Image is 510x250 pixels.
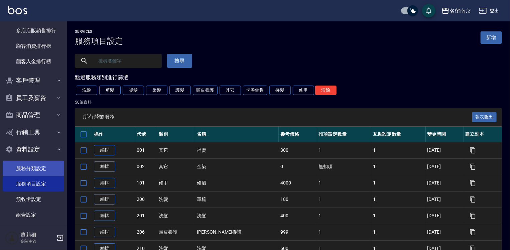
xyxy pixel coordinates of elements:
[157,175,195,191] td: 修甲
[243,86,268,95] button: 卡卷銷售
[157,158,195,175] td: 其它
[123,86,144,95] button: 燙髮
[5,231,19,245] img: Person
[8,6,27,14] img: Logo
[76,86,97,95] button: 洗髮
[439,4,474,18] button: 名留南京
[157,208,195,224] td: 洗髮
[135,142,157,158] td: 001
[279,127,317,142] th: 參考價格
[426,208,464,224] td: [DATE]
[450,7,471,15] div: 名留南京
[371,224,426,240] td: 1
[3,176,64,192] a: 服務項目設定
[92,127,135,142] th: 操作
[157,127,195,142] th: 類別
[169,86,191,95] button: 護髮
[220,86,241,95] button: 其它
[371,191,426,208] td: 1
[464,127,502,142] th: 建立副本
[422,4,435,17] button: save
[3,192,64,207] a: 預收卡設定
[75,74,502,81] div: 點選服務類別進行篩選
[135,224,157,240] td: 206
[317,224,372,240] td: 1
[195,191,279,208] td: 單梳
[94,211,115,221] a: 編輯
[371,142,426,158] td: 1
[94,194,115,205] a: 編輯
[3,124,64,141] button: 行銷工具
[317,127,372,142] th: 扣項設定數量
[193,86,218,95] button: 頭皮養護
[371,175,426,191] td: 1
[157,191,195,208] td: 洗髮
[135,175,157,191] td: 101
[317,142,372,158] td: 1
[75,36,123,46] h3: 服務項目設定
[94,227,115,237] a: 編輯
[83,114,472,120] span: 所有營業服務
[315,86,337,95] button: 清除
[20,232,54,238] h5: 蕭莉姍
[426,158,464,175] td: [DATE]
[317,208,372,224] td: 1
[371,158,426,175] td: 1
[75,29,123,34] h2: Services
[279,191,317,208] td: 180
[472,112,497,122] button: 報表匯出
[195,158,279,175] td: 金染
[195,142,279,158] td: 補燙
[99,86,121,95] button: 剪髮
[135,191,157,208] td: 200
[195,175,279,191] td: 修眉
[195,208,279,224] td: 洗髮
[426,175,464,191] td: [DATE]
[426,191,464,208] td: [DATE]
[3,223,64,238] a: 系統參數設定
[94,145,115,155] a: 編輯
[146,86,167,95] button: 染髮
[472,113,497,120] a: 報表匯出
[3,89,64,107] button: 員工及薪資
[195,224,279,240] td: [PERSON_NAME]養護
[167,54,192,68] button: 搜尋
[317,175,372,191] td: 1
[293,86,314,95] button: 修甲
[476,5,502,17] button: 登出
[135,127,157,142] th: 代號
[426,127,464,142] th: 變更時間
[3,38,64,54] a: 顧客消費排行榜
[269,86,291,95] button: 接髮
[94,178,115,188] a: 編輯
[371,208,426,224] td: 1
[94,52,156,70] input: 搜尋關鍵字
[157,142,195,158] td: 其它
[195,127,279,142] th: 名稱
[94,161,115,172] a: 編輯
[3,72,64,89] button: 客戶管理
[481,31,502,44] a: 新增
[75,99,502,105] p: 50 筆資料
[279,224,317,240] td: 999
[3,207,64,223] a: 組合設定
[279,158,317,175] td: 0
[157,224,195,240] td: 頭皮養護
[3,161,64,176] a: 服務分類設定
[3,54,64,69] a: 顧客入金排行榜
[317,191,372,208] td: 1
[426,142,464,158] td: [DATE]
[3,141,64,158] button: 資料設定
[279,142,317,158] td: 300
[135,208,157,224] td: 201
[371,127,426,142] th: 互助設定數量
[279,208,317,224] td: 400
[3,23,64,38] a: 多店店販銷售排行
[3,106,64,124] button: 商品管理
[279,175,317,191] td: 4000
[426,224,464,240] td: [DATE]
[317,158,372,175] td: 無扣項
[135,158,157,175] td: 002
[20,238,54,244] p: 高階主管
